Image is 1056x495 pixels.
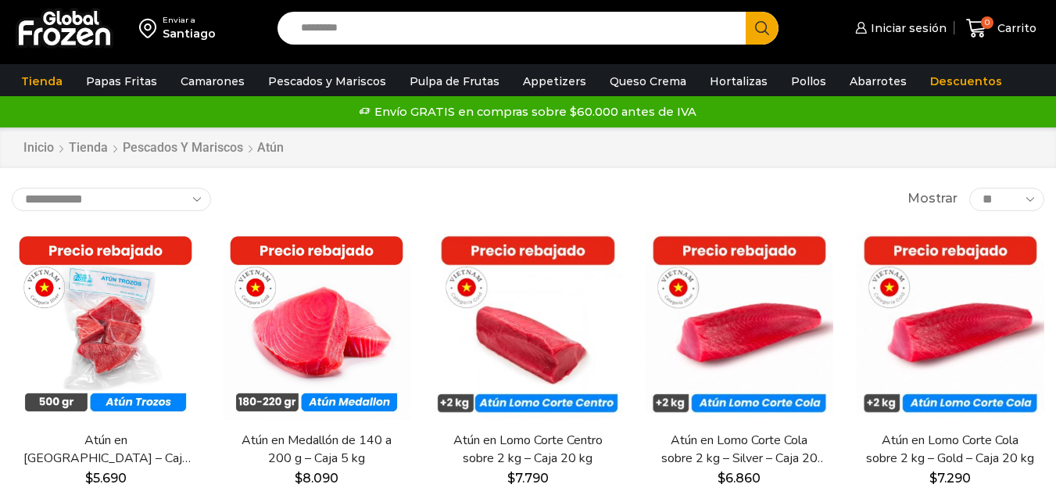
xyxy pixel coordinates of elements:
[21,432,190,468] a: Atún en [GEOGRAPHIC_DATA] – Caja 10 kg
[85,471,127,486] bdi: 5.690
[929,471,937,486] span: $
[295,471,302,486] span: $
[85,471,93,486] span: $
[163,26,216,41] div: Santiago
[402,66,507,96] a: Pulpa de Frutas
[257,140,284,155] h1: Atún
[993,20,1036,36] span: Carrito
[867,20,947,36] span: Iniciar sesión
[443,432,612,468] a: Atún en Lomo Corte Centro sobre 2 kg – Caja 20 kg
[962,10,1040,47] a: 0 Carrito
[907,190,958,208] span: Mostrar
[78,66,165,96] a: Papas Fritas
[783,66,834,96] a: Pollos
[12,188,211,211] select: Pedido de la tienda
[718,471,761,486] bdi: 6.860
[23,139,284,157] nav: Breadcrumb
[68,139,109,157] a: Tienda
[842,66,915,96] a: Abarrotes
[295,471,338,486] bdi: 8.090
[163,15,216,26] div: Enviar a
[981,16,993,29] span: 0
[718,471,725,486] span: $
[260,66,394,96] a: Pescados y Mariscos
[13,66,70,96] a: Tienda
[602,66,694,96] a: Queso Crema
[929,471,971,486] bdi: 7.290
[746,12,779,45] button: Search button
[866,432,1035,468] a: Atún en Lomo Corte Cola sobre 2 kg – Gold – Caja 20 kg
[122,139,244,157] a: Pescados y Mariscos
[507,471,549,486] bdi: 7.790
[655,432,824,468] a: Atún en Lomo Corte Cola sobre 2 kg – Silver – Caja 20 kg
[139,15,163,41] img: address-field-icon.svg
[851,13,947,44] a: Iniciar sesión
[507,471,515,486] span: $
[702,66,775,96] a: Hortalizas
[173,66,252,96] a: Camarones
[515,66,594,96] a: Appetizers
[922,66,1010,96] a: Descuentos
[232,432,401,468] a: Atún en Medallón de 140 a 200 g – Caja 5 kg
[23,139,55,157] a: Inicio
